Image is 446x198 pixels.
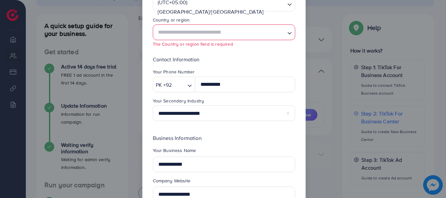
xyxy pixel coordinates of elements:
[153,77,196,92] div: Search for option
[153,147,295,156] legend: Your Business Name
[153,17,190,23] label: Country or region
[174,80,185,90] input: Search for option
[156,18,285,28] input: Search for option
[153,41,233,47] small: The Country or region field is required
[153,24,295,40] div: Search for option
[156,26,285,38] input: Search for option
[153,55,295,63] p: Contact Information
[153,177,295,187] legend: Company Website
[163,80,172,90] span: +92
[156,80,162,90] span: PK
[153,134,295,142] p: Business Information
[153,69,195,75] label: Your Phone Number
[153,98,204,104] label: Your Secondary Industry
